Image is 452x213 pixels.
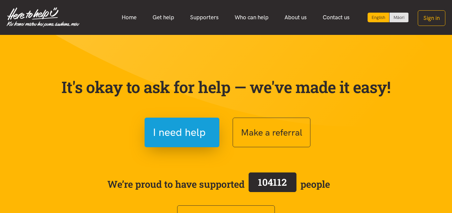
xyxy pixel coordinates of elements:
[277,10,315,25] a: About us
[153,124,206,141] span: I need help
[418,10,445,26] button: Sign in
[390,13,408,22] a: Switch to Te Reo Māori
[245,171,300,197] a: 104112
[107,171,330,197] span: We’re proud to have supported people
[114,10,145,25] a: Home
[145,118,219,147] button: I need help
[7,7,79,27] img: Home
[60,77,392,97] p: It's okay to ask for help — we've made it easy!
[233,118,310,147] button: Make a referral
[258,176,287,188] span: 104112
[145,10,182,25] a: Get help
[368,13,409,22] div: Language toggle
[227,10,277,25] a: Who can help
[315,10,358,25] a: Contact us
[182,10,227,25] a: Supporters
[368,13,390,22] div: Current language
